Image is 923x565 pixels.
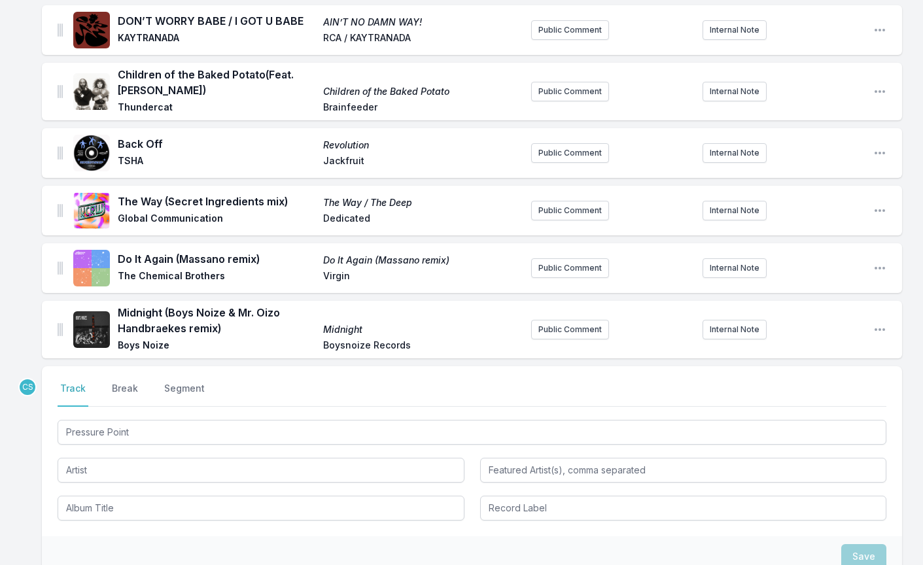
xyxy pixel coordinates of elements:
[480,496,887,521] input: Record Label
[323,85,521,98] span: Children of the Baked Potato
[73,250,110,286] img: Do It Again (Massano remix)
[873,262,886,275] button: Open playlist item options
[118,251,315,267] span: Do It Again (Massano remix)
[58,24,63,37] img: Drag Handle
[323,323,521,336] span: Midnight
[703,82,767,101] button: Internal Note
[323,269,521,285] span: Virgin
[703,143,767,163] button: Internal Note
[73,73,110,110] img: Children of the Baked Potato
[73,12,110,48] img: AIN’T NO DAMN WAY!
[873,204,886,217] button: Open playlist item options
[531,20,609,40] button: Public Comment
[873,85,886,98] button: Open playlist item options
[323,212,521,228] span: Dedicated
[118,194,315,209] span: The Way (Secret Ingredients mix)
[58,420,886,445] input: Track Title
[118,31,315,47] span: KAYTRANADA
[118,269,315,285] span: The Chemical Brothers
[873,323,886,336] button: Open playlist item options
[531,82,609,101] button: Public Comment
[323,16,521,29] span: AIN’T NO DAMN WAY!
[531,143,609,163] button: Public Comment
[118,13,315,29] span: DON’T WORRY BABE / I GOT U BABE
[18,378,37,396] p: Candace Silva
[58,323,63,336] img: Drag Handle
[703,258,767,278] button: Internal Note
[873,24,886,37] button: Open playlist item options
[73,135,110,171] img: Revolution
[323,196,521,209] span: The Way / The Deep
[109,382,141,407] button: Break
[58,458,464,483] input: Artist
[58,146,63,160] img: Drag Handle
[323,254,521,267] span: Do It Again (Massano remix)
[323,339,521,354] span: Boysnoize Records
[531,320,609,339] button: Public Comment
[323,31,521,47] span: RCA / KAYTRANADA
[323,154,521,170] span: Jackfruit
[531,258,609,278] button: Public Comment
[703,320,767,339] button: Internal Note
[531,201,609,220] button: Public Comment
[323,139,521,152] span: Revolution
[118,339,315,354] span: Boys Noize
[703,201,767,220] button: Internal Note
[58,496,464,521] input: Album Title
[873,146,886,160] button: Open playlist item options
[118,101,315,116] span: Thundercat
[323,101,521,116] span: Brainfeeder
[162,382,207,407] button: Segment
[118,67,315,98] span: Children of the Baked Potato (Feat. [PERSON_NAME])
[118,212,315,228] span: Global Communication
[118,305,315,336] span: Midnight (Boys Noize & Mr. Oizo Handbraekes remix)
[58,382,88,407] button: Track
[480,458,887,483] input: Featured Artist(s), comma separated
[703,20,767,40] button: Internal Note
[73,311,110,348] img: Midnight
[73,192,110,229] img: The Way / The Deep
[58,262,63,275] img: Drag Handle
[118,154,315,170] span: TSHA
[58,85,63,98] img: Drag Handle
[118,136,315,152] span: Back Off
[58,204,63,217] img: Drag Handle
